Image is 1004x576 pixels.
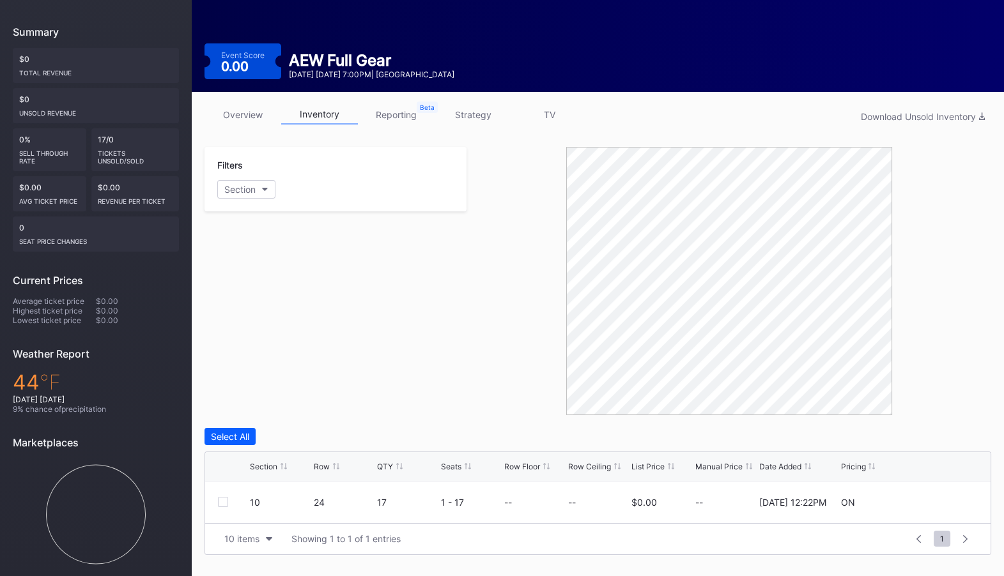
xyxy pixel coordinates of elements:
div: Tickets Unsold/Sold [98,144,173,165]
div: -- [695,497,756,508]
div: Filters [217,160,454,171]
div: Pricing [840,462,865,471]
div: Section [224,184,256,195]
div: QTY [377,462,393,471]
a: reporting [358,105,435,125]
div: Unsold Revenue [19,104,173,117]
span: ℉ [40,370,61,395]
div: Average ticket price [13,296,96,306]
div: 0% [13,128,86,171]
div: 9 % chance of precipitation [13,404,179,414]
div: $0.00 [91,176,180,211]
div: Marketplaces [13,436,179,449]
div: 10 items [224,533,259,544]
div: 10 [250,497,311,508]
div: -- [568,497,576,508]
div: $0 [13,48,179,83]
div: Weather Report [13,347,179,360]
div: $0 [13,88,179,123]
div: 1 - 17 [441,497,502,508]
div: 0 [13,216,179,252]
div: -- [504,497,512,508]
a: inventory [281,105,358,125]
div: Row Floor [504,462,540,471]
div: Section [250,462,277,471]
button: Download Unsold Inventory [854,108,991,125]
svg: Chart title [13,459,179,570]
div: [DATE] 12:22PM [759,497,826,508]
div: Summary [13,26,179,38]
div: Event Score [221,50,265,60]
div: 44 [13,370,179,395]
a: strategy [435,105,511,125]
div: Total Revenue [19,64,173,77]
div: Sell Through Rate [19,144,80,165]
span: 1 [934,531,950,547]
a: TV [511,105,588,125]
div: seat price changes [19,232,173,245]
div: Row [314,462,330,471]
div: $0.00 [631,497,657,508]
div: [DATE] [DATE] 7:00PM | [GEOGRAPHIC_DATA] [289,70,454,79]
div: [DATE] [DATE] [13,395,179,404]
div: Select All [211,431,249,442]
div: Showing 1 to 1 of 1 entries [291,533,401,544]
div: List Price [631,462,665,471]
div: $0.00 [96,315,179,325]
div: $0.00 [96,306,179,315]
div: Manual Price [695,462,743,471]
div: Download Unsold Inventory [861,111,985,122]
div: Revenue per ticket [98,192,173,205]
button: 10 items [218,530,279,547]
div: Seats [441,462,461,471]
div: Current Prices [13,274,179,287]
div: Avg ticket price [19,192,80,205]
a: overview [205,105,281,125]
div: 24 [314,497,375,508]
div: 0.00 [221,60,252,73]
div: 17/0 [91,128,180,171]
button: Select All [205,428,256,445]
div: Highest ticket price [13,306,96,315]
div: $0.00 [13,176,86,211]
div: Date Added [759,462,801,471]
div: Lowest ticket price [13,315,96,325]
div: ON [840,497,854,508]
div: $0.00 [96,296,179,306]
div: AEW Full Gear [289,51,454,70]
button: Section [217,180,275,199]
div: 17 [377,497,438,508]
div: Row Ceiling [568,462,611,471]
